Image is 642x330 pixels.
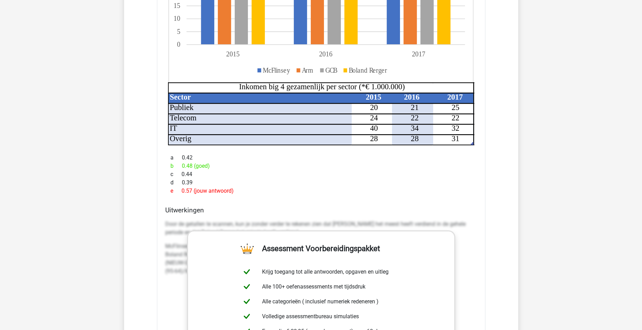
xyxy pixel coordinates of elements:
span: a [170,154,182,162]
span: d [170,178,182,187]
tspan: Arm [302,66,313,74]
tspan: 5 [177,27,180,35]
tspan: 40 [370,124,378,132]
tspan: 22 [452,113,460,122]
tspan: 2015 [366,93,381,101]
tspan: IT [170,124,177,132]
tspan: 25 [452,103,460,112]
tspan: Publiek [170,103,194,112]
div: 0.57 (jouw antwoord) [165,187,477,195]
tspan: 20 [370,103,378,112]
tspan: 31 [452,135,460,143]
tspan: Overig [170,135,192,143]
h4: Uitwerkingen [165,206,477,214]
div: 0.48 (goed) [165,162,477,170]
div: 0.39 [165,178,477,187]
tspan: 0 [177,40,180,48]
tspan: 2017 [447,93,463,101]
tspan: Boland Rerger [349,66,387,74]
tspan: GCB [325,66,337,74]
p: McFlinsey: 30+31+34=95 Boland Rerger: 21+21+22 = 64 (NIEUW-OUD)/OUD geeft: (95-64)/64=48% [165,242,477,275]
div: 0.42 [165,154,477,162]
tspan: 24 [370,113,378,122]
tspan: Telecom [170,113,197,122]
span: e [170,187,182,195]
div: 0.44 [165,170,477,178]
span: b [170,162,182,170]
tspan: Inkomen big 4 gezamenlijk per sector (*€ 1.000.000) [239,82,405,91]
tspan: 2016 [404,93,420,101]
tspan: 28 [411,135,419,143]
tspan: 15 [174,1,180,9]
tspan: McFlinsey [263,66,290,74]
tspan: Sector [170,93,191,101]
tspan: 28 [370,135,378,143]
tspan: 21 [411,103,419,112]
tspan: 32 [452,124,460,132]
tspan: 10 [174,15,180,22]
tspan: 22 [411,113,419,122]
tspan: 34 [411,124,419,132]
p: Door de getallen te scannen, kun je zonder verder te rekenen zien dat [PERSON_NAME] het meest hee... [165,220,477,237]
tspan: 201520162017 [226,50,426,58]
span: c [170,170,182,178]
